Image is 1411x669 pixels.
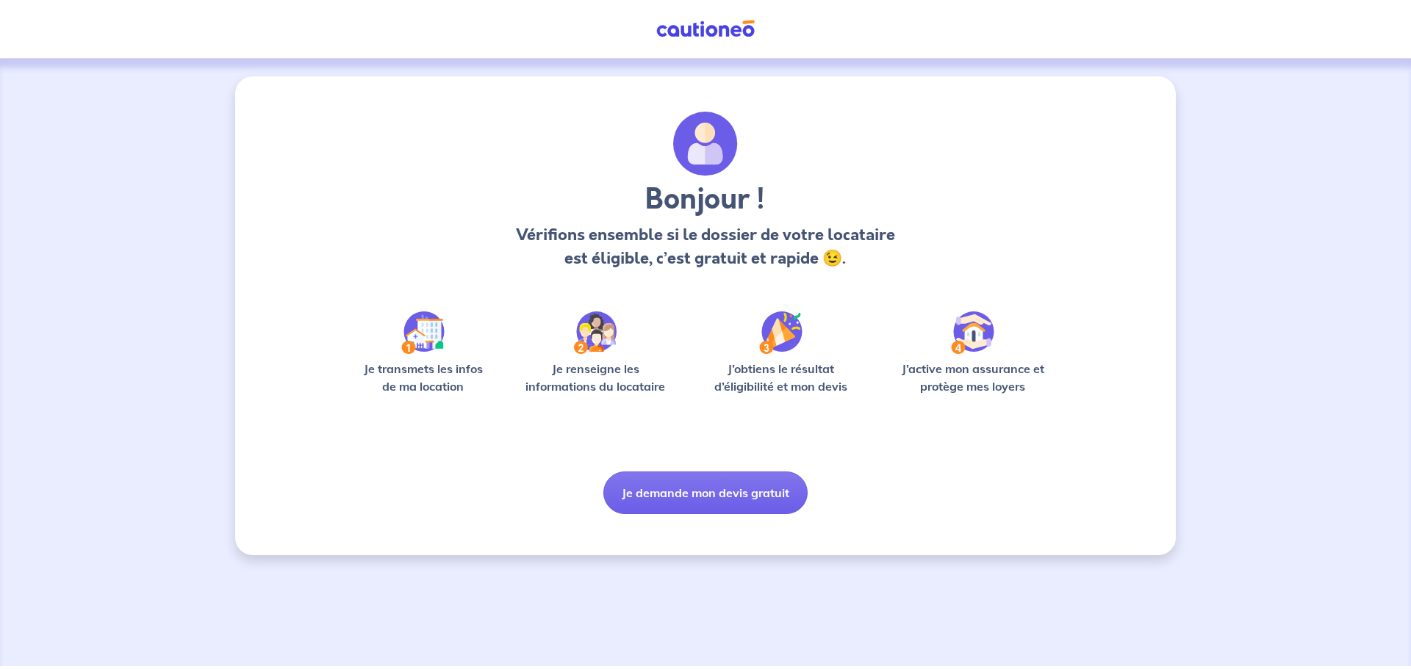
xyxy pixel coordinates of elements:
[887,360,1058,395] p: J’active mon assurance et protège mes loyers
[603,471,808,514] button: Je demande mon devis gratuit
[511,182,899,217] h3: Bonjour !
[511,223,899,270] p: Vérifions ensemble si le dossier de votre locataire est éligible, c’est gratuit et rapide 😉.
[401,311,445,354] img: /static/90a569abe86eec82015bcaae536bd8e6/Step-1.svg
[517,360,675,395] p: Je renseigne les informations du locataire
[951,311,994,354] img: /static/bfff1cf634d835d9112899e6a3df1a5d/Step-4.svg
[650,20,761,38] img: Cautioneo
[673,112,738,176] img: archivate
[698,360,864,395] p: J’obtiens le résultat d’éligibilité et mon devis
[353,360,493,395] p: Je transmets les infos de ma location
[574,311,617,354] img: /static/c0a346edaed446bb123850d2d04ad552/Step-2.svg
[759,311,803,354] img: /static/f3e743aab9439237c3e2196e4328bba9/Step-3.svg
